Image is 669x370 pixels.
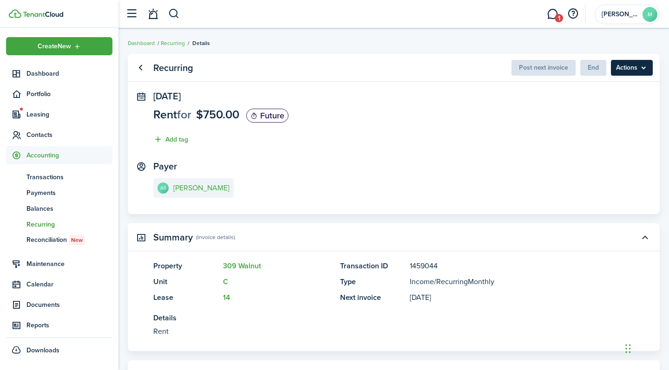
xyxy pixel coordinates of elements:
[6,316,112,334] a: Reports
[26,188,112,198] span: Payments
[123,5,140,23] button: Open sidebar
[153,276,218,287] panel-main-title: Unit
[340,260,405,272] panel-main-title: Transaction ID
[23,12,63,17] img: TenantCloud
[196,106,239,123] span: $750.00
[153,232,193,243] panel-main-title: Summary
[26,300,112,310] span: Documents
[153,134,188,145] button: Add tag
[196,233,235,241] panel-main-subtitle: (Invoice details)
[26,150,112,160] span: Accounting
[223,260,261,271] a: 309 Walnut
[6,37,112,55] button: Open menu
[144,2,162,26] a: Notifications
[128,260,660,351] panel-main-body: Toggle accordion
[71,236,83,244] span: New
[223,276,228,287] a: C
[6,65,112,83] a: Dashboard
[544,2,561,26] a: Messaging
[9,9,21,18] img: TenantCloud
[611,60,653,76] button: Open menu
[168,6,180,22] button: Search
[602,11,639,18] span: Matt
[26,345,59,355] span: Downloads
[26,69,112,78] span: Dashboard
[410,276,434,287] span: Income
[153,161,177,172] panel-main-title: Payer
[26,259,112,269] span: Maintenance
[611,60,653,76] menu-btn: Actions
[157,182,169,194] avatar-text: AS
[173,184,230,192] e-details-info-title: [PERSON_NAME]
[153,260,218,272] panel-main-title: Property
[26,89,112,99] span: Portfolio
[565,6,581,22] button: Open resource center
[223,292,230,303] a: 14
[643,7,657,22] avatar-text: M
[26,172,112,182] span: Transactions
[26,279,112,289] span: Calendar
[161,39,185,47] a: Recurring
[410,260,606,272] panel-main-description: 1459044
[26,320,112,330] span: Reports
[623,325,669,370] iframe: Chat Widget
[625,335,631,363] div: Drag
[6,201,112,216] a: Balances
[153,292,218,303] panel-main-title: Lease
[26,204,112,214] span: Balances
[246,109,289,123] status: Future
[340,292,405,303] panel-main-title: Next invoice
[38,43,71,50] span: Create New
[177,106,191,123] span: for
[128,39,155,47] a: Dashboard
[6,169,112,185] a: Transactions
[637,229,653,245] button: Toggle accordion
[153,312,606,324] panel-main-title: Details
[192,39,210,47] span: Details
[555,14,563,22] span: 1
[436,276,494,287] span: Recurring Monthly
[6,185,112,201] a: Payments
[410,292,606,303] panel-main-description: [DATE]
[26,110,112,119] span: Leasing
[26,130,112,140] span: Contacts
[6,232,112,248] a: ReconciliationNew
[153,326,606,337] panel-main-description: Rent
[132,60,148,76] a: Go back
[153,106,177,123] span: Rent
[153,63,193,73] panel-main-title: Recurring
[26,235,112,245] span: Reconciliation
[410,276,606,287] panel-main-description: /
[153,89,181,103] span: [DATE]
[153,178,234,198] a: AS[PERSON_NAME]
[6,216,112,232] a: Recurring
[26,220,112,229] span: Recurring
[340,276,405,287] panel-main-title: Type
